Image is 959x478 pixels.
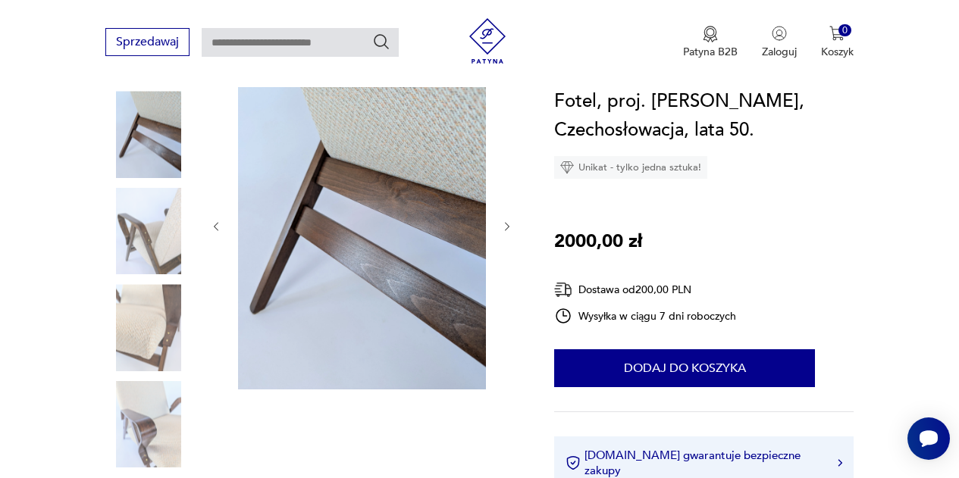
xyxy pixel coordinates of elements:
button: Zaloguj [762,26,797,59]
button: Patyna B2B [683,26,738,59]
img: Patyna - sklep z meblami i dekoracjami vintage [465,18,510,64]
p: Koszyk [821,45,854,59]
iframe: Smartsupp widget button [907,417,950,460]
img: Ikona strzałki w prawo [838,459,842,467]
div: Wysyłka w ciągu 7 dni roboczych [554,307,736,325]
img: Zdjęcie produktu Fotel, proj. Frantisek Jirak, Czechosłowacja, lata 50. [105,381,192,467]
button: 0Koszyk [821,26,854,59]
h1: Fotel, proj. [PERSON_NAME], Czechosłowacja, lata 50. [554,87,854,145]
img: Ikona medalu [703,26,718,42]
img: Zdjęcie produktu Fotel, proj. Frantisek Jirak, Czechosłowacja, lata 50. [105,284,192,370]
img: Ikona diamentu [560,161,574,174]
div: Unikat - tylko jedna sztuka! [554,156,707,179]
p: Patyna B2B [683,45,738,59]
p: 2000,00 zł [554,227,642,256]
div: 0 [838,24,851,37]
p: Zaloguj [762,45,797,59]
img: Ikona koszyka [829,26,845,41]
img: Zdjęcie produktu Fotel, proj. Frantisek Jirak, Czechosłowacja, lata 50. [105,188,192,274]
img: Ikonka użytkownika [772,26,787,41]
img: Ikona dostawy [554,280,572,299]
button: Szukaj [372,33,390,51]
button: Dodaj do koszyka [554,349,815,387]
img: Zdjęcie produktu Fotel, proj. Frantisek Jirak, Czechosłowacja, lata 50. [238,61,486,389]
img: Ikona certyfikatu [566,455,581,470]
button: [DOMAIN_NAME] gwarantuje bezpieczne zakupy [566,448,842,478]
a: Sprzedawaj [105,38,190,48]
button: Sprzedawaj [105,28,190,56]
a: Ikona medaluPatyna B2B [683,26,738,59]
div: Dostawa od 200,00 PLN [554,280,736,299]
img: Zdjęcie produktu Fotel, proj. Frantisek Jirak, Czechosłowacja, lata 50. [105,91,192,177]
